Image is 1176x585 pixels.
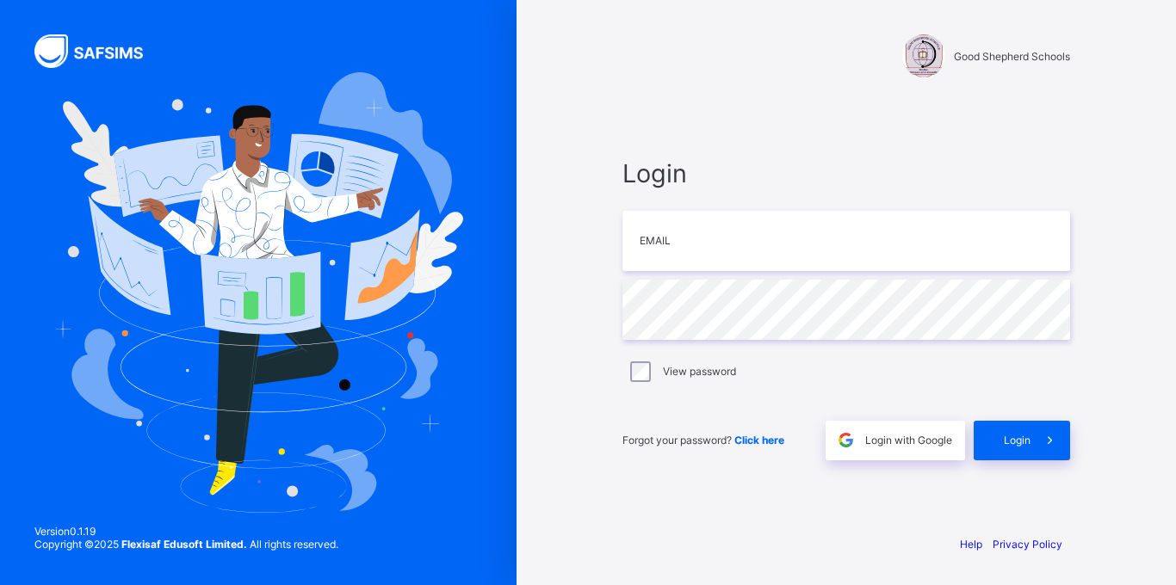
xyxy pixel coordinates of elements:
[836,430,856,450] img: google.396cfc9801f0270233282035f929180a.svg
[1004,434,1031,446] span: Login
[34,34,164,68] img: SAFSIMS Logo
[34,538,338,551] span: Copyright © 2025 All rights reserved.
[34,525,338,538] span: Version 0.1.19
[865,434,952,446] span: Login with Google
[960,538,982,551] a: Help
[121,538,247,551] strong: Flexisaf Edusoft Limited.
[993,538,1062,551] a: Privacy Policy
[734,434,784,446] a: Click here
[954,50,1070,63] span: Good Shepherd Schools
[53,72,463,513] img: Hero Image
[663,365,736,378] label: View password
[622,158,1070,188] span: Login
[622,434,784,446] span: Forgot your password?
